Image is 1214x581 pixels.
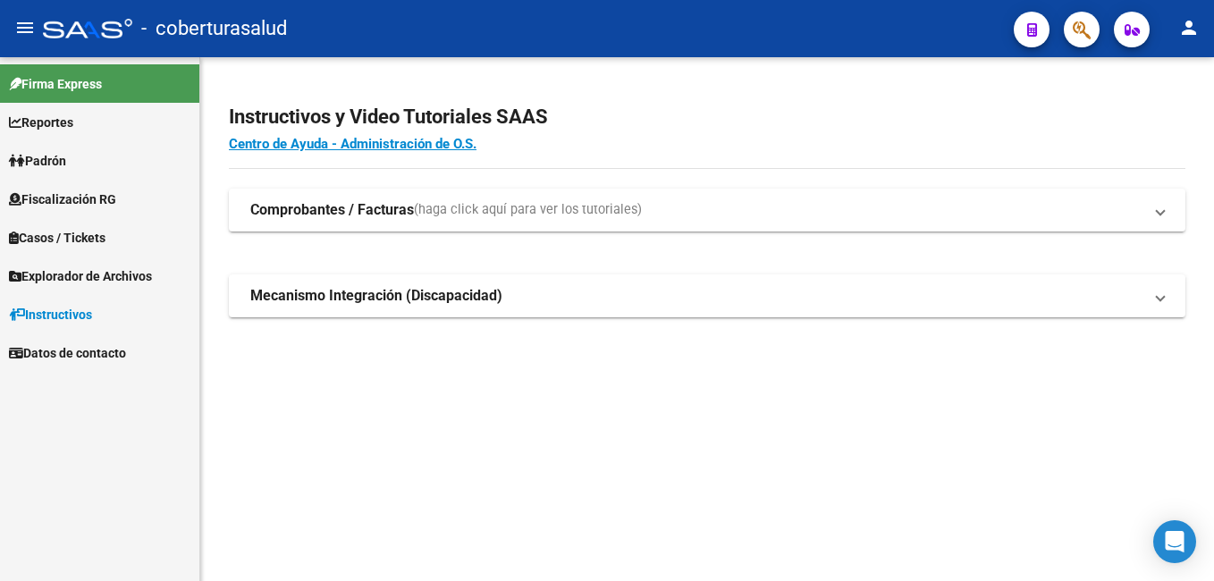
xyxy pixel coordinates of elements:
strong: Comprobantes / Facturas [250,200,414,220]
h2: Instructivos y Video Tutoriales SAAS [229,100,1185,134]
span: Instructivos [9,305,92,324]
span: (haga click aquí para ver los tutoriales) [414,200,642,220]
mat-icon: person [1178,17,1200,38]
div: Open Intercom Messenger [1153,520,1196,563]
span: Datos de contacto [9,343,126,363]
span: Reportes [9,113,73,132]
span: Explorador de Archivos [9,266,152,286]
mat-expansion-panel-header: Mecanismo Integración (Discapacidad) [229,274,1185,317]
strong: Mecanismo Integración (Discapacidad) [250,286,502,306]
span: - coberturasalud [141,9,287,48]
span: Casos / Tickets [9,228,105,248]
mat-icon: menu [14,17,36,38]
span: Firma Express [9,74,102,94]
mat-expansion-panel-header: Comprobantes / Facturas(haga click aquí para ver los tutoriales) [229,189,1185,232]
span: Fiscalización RG [9,189,116,209]
a: Centro de Ayuda - Administración de O.S. [229,136,476,152]
span: Padrón [9,151,66,171]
